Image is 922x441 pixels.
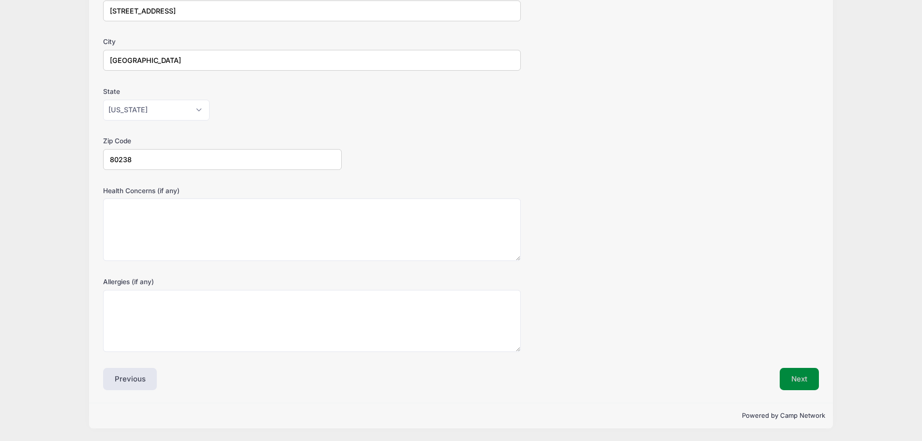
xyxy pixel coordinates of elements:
[103,87,342,96] label: State
[103,149,342,170] input: xxxxx
[103,277,342,287] label: Allergies (if any)
[103,37,342,46] label: City
[103,368,157,390] button: Previous
[97,411,825,421] p: Powered by Camp Network
[780,368,819,390] button: Next
[103,136,342,146] label: Zip Code
[103,186,342,196] label: Health Concerns (if any)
